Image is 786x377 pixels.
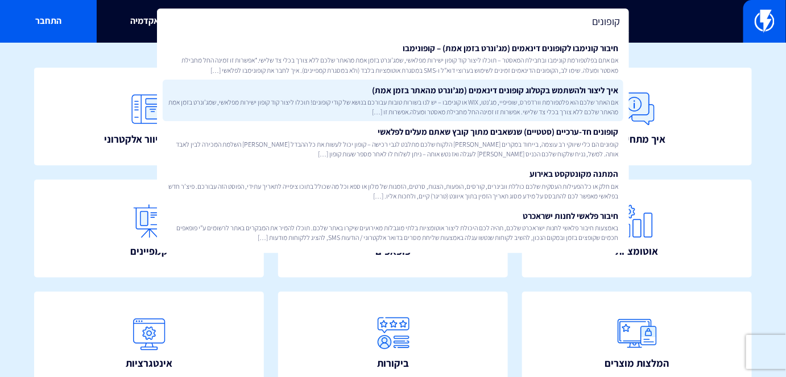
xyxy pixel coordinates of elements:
input: חיפוש מהיר... [157,9,628,35]
a: איך ליצור ולהשתמש בקטלוג קופונים דינאמים (מג’ונרט מהאתר בזמן אמת)אם האתר שלכם הוא פלטפורמת וורדפר... [163,80,623,122]
a: איך מתחילים? [522,68,752,165]
span: המלצות מוצרים [605,356,669,371]
span: אם חלק או כל הפעילות העסקית שלכם כוללת וובינרים, קורסים, הופעות, הצגות, סרטים, הזמנות של מלון או ... [167,181,618,201]
a: אוטומציות [522,180,752,277]
span: תבניות דיוור אלקטרוני [104,132,194,147]
span: ביקורות [377,356,409,371]
span: איך מתחילים? [609,132,666,147]
a: חיבור פלאשי לחנות ישראכרטבאמצעות חיבור פלאשי לחנות ישראכרט שלכם, תהיה לכם היכולת ליצור אוטומציות ... [163,205,623,247]
span: אינטגרציות [126,356,172,371]
a: תבניות דיוור אלקטרוני [34,68,264,165]
span: קמפיינים [130,244,168,259]
span: אם האתר שלכם הוא פלטפורמת וורדפרס, שופיפיי, מג’נטו, WIX או קונימבו – יש לנו בשורות טובות עבורכם ב... [167,97,618,117]
span: קופונים הם כלי שיווקי רב עוצמה, בייחוד במקרים [PERSON_NAME] הלקוח שלכם מתלבט לגבי רכישה – קופון י... [167,139,618,159]
a: קמפיינים [34,180,264,277]
span: באמצעות חיבור פלאשי לחנות ישראכרט שלכם, תהיה לכם היכולת ליצור אוטומציות בלתי מוגבלות מאירועים שיק... [167,223,618,242]
span: אוטומציות [616,244,659,259]
a: המתנה מקונטקסט באירועאם חלק או כל הפעילות העסקית שלכם כוללת וובינרים, קורסים, הופעות, הצגות, סרטי... [163,163,623,205]
a: חיבור קונימבו לקופונים דינאמים (מג’ונרט בזמן אמת) – קופונימבואם אתם בפלטפורמת קונימבו ובחבילת המא... [163,38,623,80]
span: אם אתם בפלטפורמת קונימבו ובחבילת המאסטר – תוכלו ליצור קוד קופון ישירות מפלאשי, שמג’ונרט בזמן אמת ... [167,55,618,74]
a: קופונים חד-ערכיים (סטטיים) שנשאבים מתוך קובץ שאתם מעלים לפלאשיקופונים הם כלי שיווקי רב עוצמה, ביי... [163,121,623,163]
